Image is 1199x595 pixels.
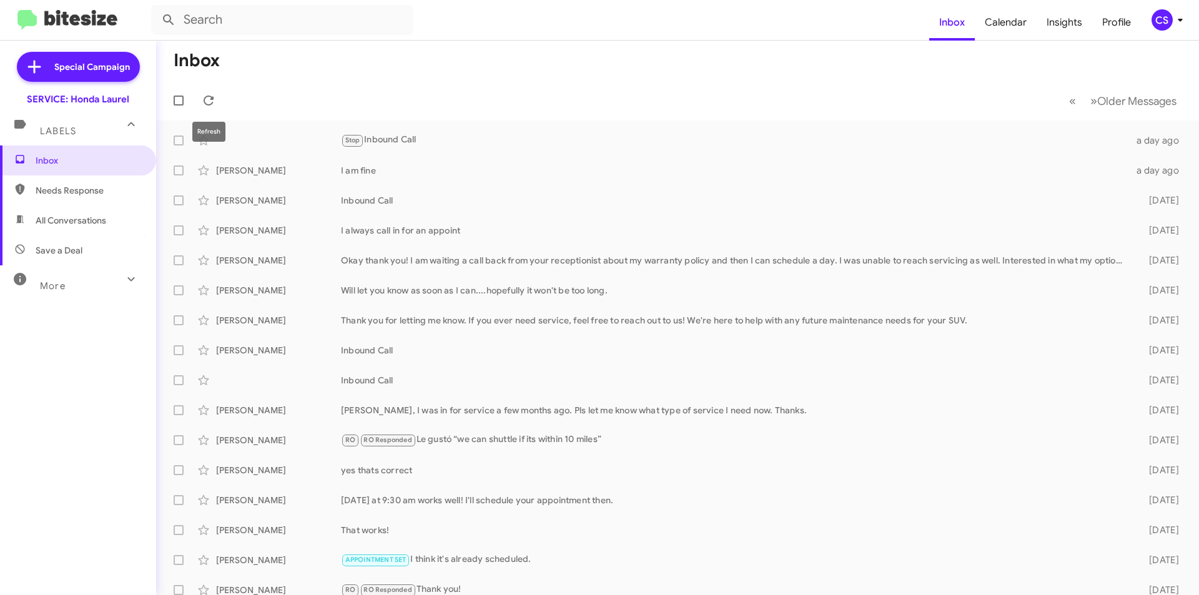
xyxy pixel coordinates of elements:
[151,5,413,35] input: Search
[345,136,360,144] span: Stop
[345,556,407,564] span: APPOINTMENT SET
[1129,254,1189,267] div: [DATE]
[1129,464,1189,476] div: [DATE]
[174,51,220,71] h1: Inbox
[929,4,975,41] a: Inbox
[1062,88,1184,114] nav: Page navigation example
[1129,164,1189,177] div: a day ago
[216,224,341,237] div: [PERSON_NAME]
[36,214,106,227] span: All Conversations
[341,553,1129,567] div: I think it's already scheduled.
[341,404,1129,416] div: [PERSON_NAME], I was in for service a few months ago. Pls let me know what type of service I need...
[36,244,82,257] span: Save a Deal
[363,436,412,444] span: RO Responded
[1092,4,1141,41] a: Profile
[1097,94,1177,108] span: Older Messages
[341,194,1129,207] div: Inbound Call
[216,314,341,327] div: [PERSON_NAME]
[1062,88,1083,114] button: Previous
[1129,404,1189,416] div: [DATE]
[40,280,66,292] span: More
[1037,4,1092,41] a: Insights
[1141,9,1185,31] button: CS
[1129,134,1189,147] div: a day ago
[341,224,1129,237] div: I always call in for an appoint
[216,554,341,566] div: [PERSON_NAME]
[1129,314,1189,327] div: [DATE]
[341,254,1129,267] div: Okay thank you! I am waiting a call back from your receptionist about my warranty policy and then...
[341,433,1129,447] div: Le gustó “we can shuttle if its within 10 miles”
[1129,344,1189,357] div: [DATE]
[1152,9,1173,31] div: CS
[216,524,341,536] div: [PERSON_NAME]
[40,125,76,137] span: Labels
[341,374,1129,386] div: Inbound Call
[341,494,1129,506] div: [DATE] at 9:30 am works well! I'll schedule your appointment then.
[341,133,1129,147] div: Inbound Call
[1129,194,1189,207] div: [DATE]
[1129,284,1189,297] div: [DATE]
[1129,494,1189,506] div: [DATE]
[216,194,341,207] div: [PERSON_NAME]
[1129,434,1189,446] div: [DATE]
[341,344,1129,357] div: Inbound Call
[36,184,142,197] span: Needs Response
[216,164,341,177] div: [PERSON_NAME]
[1083,88,1184,114] button: Next
[216,434,341,446] div: [PERSON_NAME]
[345,436,355,444] span: RO
[1129,224,1189,237] div: [DATE]
[1129,554,1189,566] div: [DATE]
[341,164,1129,177] div: I am fine
[341,284,1129,297] div: Will let you know as soon as I can....hopefully it won't be too long.
[27,93,129,106] div: SERVICE: Honda Laurel
[36,154,142,167] span: Inbox
[216,464,341,476] div: [PERSON_NAME]
[341,464,1129,476] div: yes thats correct
[1129,524,1189,536] div: [DATE]
[341,524,1129,536] div: That works!
[1069,93,1076,109] span: «
[216,344,341,357] div: [PERSON_NAME]
[1090,93,1097,109] span: »
[216,284,341,297] div: [PERSON_NAME]
[975,4,1037,41] a: Calendar
[216,254,341,267] div: [PERSON_NAME]
[216,404,341,416] div: [PERSON_NAME]
[192,122,225,142] div: Refresh
[345,586,355,594] span: RO
[216,494,341,506] div: [PERSON_NAME]
[1129,374,1189,386] div: [DATE]
[54,61,130,73] span: Special Campaign
[17,52,140,82] a: Special Campaign
[363,586,412,594] span: RO Responded
[341,314,1129,327] div: Thank you for letting me know. If you ever need service, feel free to reach out to us! We're here...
